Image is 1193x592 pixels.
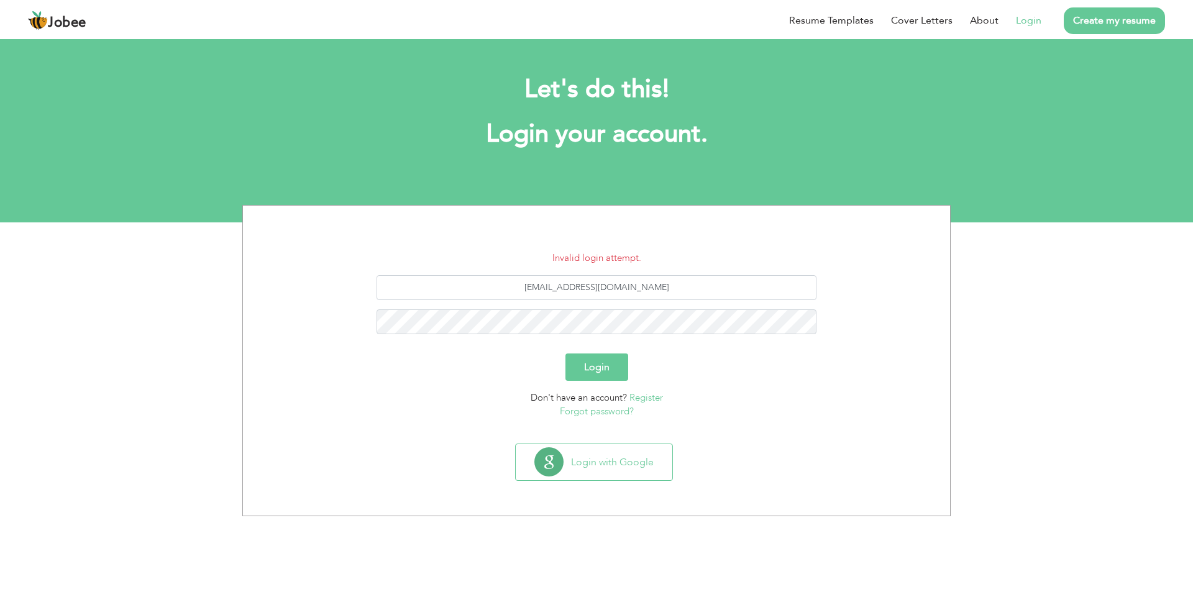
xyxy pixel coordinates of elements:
input: Email [377,275,817,300]
img: jobee.io [28,11,48,30]
span: Don't have an account? [531,391,627,404]
li: Invalid login attempt. [252,251,941,265]
a: Jobee [28,11,86,30]
a: Cover Letters [891,13,953,28]
a: Forgot password? [560,405,634,417]
h1: Login your account. [261,118,932,150]
a: Create my resume [1064,7,1165,34]
a: About [970,13,999,28]
h2: Let's do this! [261,73,932,106]
a: Register [629,391,663,404]
a: Login [1016,13,1041,28]
button: Login with Google [516,444,672,480]
a: Resume Templates [789,13,874,28]
span: Jobee [48,16,86,30]
button: Login [565,353,628,381]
